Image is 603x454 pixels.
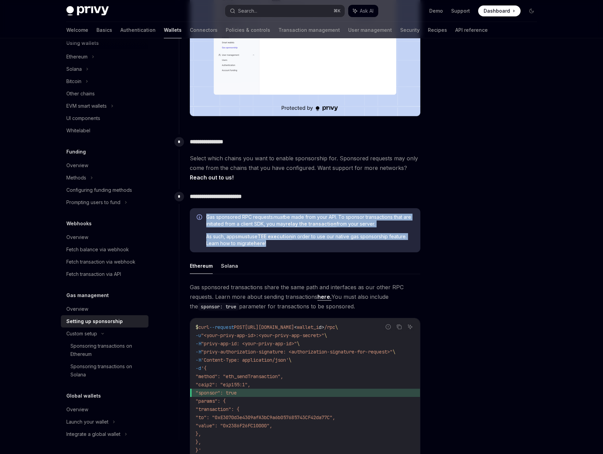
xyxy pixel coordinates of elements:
[393,349,395,355] span: \
[198,324,209,330] span: curl
[324,332,327,338] span: \
[61,184,148,196] a: Configuring funding methods
[196,332,201,338] span: -u
[66,330,97,338] div: Custom setup
[196,423,272,429] span: "value": "0x2386F26FC10000",
[289,357,291,363] span: \
[61,256,148,268] a: Fetch transaction via webhook
[66,114,100,122] div: UI components
[297,340,300,347] span: \
[206,233,414,247] span: As such, apps use in order to use our native gas sponsorship feature. Learn how to migrate !
[190,22,218,38] a: Connectors
[190,258,213,274] button: Ethereum
[164,22,182,38] a: Wallets
[319,324,322,330] span: d
[66,65,82,73] div: Solana
[66,219,92,228] h5: Webhooks
[206,214,414,227] span: Gas sponsored RPC requests be made from your API. To sponsor transactions that are initiated from...
[238,7,257,15] div: Search...
[61,243,148,256] a: Fetch balance via webhook
[201,357,289,363] span: 'Content-Type: application/json'
[196,390,237,396] span: "sponsor": true
[294,324,297,330] span: <
[196,373,283,379] span: "method": "eth_sendTransaction",
[66,305,88,313] div: Overview
[324,324,335,330] span: /rpc
[66,317,123,325] div: Setting up sponsorship
[286,221,337,227] a: relay the transaction
[70,342,144,358] div: Sponsoring transactions on Ethereum
[66,161,88,170] div: Overview
[348,22,392,38] a: User management
[196,431,201,437] span: },
[61,303,148,315] a: Overview
[66,245,129,254] div: Fetch balance via webhook
[66,148,86,156] h5: Funding
[61,403,148,416] a: Overview
[428,22,447,38] a: Recipes
[478,5,521,16] a: Dashboard
[197,214,204,221] svg: Info
[66,90,95,98] div: Other chains
[66,392,101,400] h5: Global wallets
[238,233,249,239] strong: must
[317,293,331,301] a: here.
[196,406,239,412] span: "transaction": {
[66,418,108,426] div: Launch your wallet
[258,233,292,240] a: TEE execution
[66,22,88,38] a: Welcome
[209,324,234,330] span: --request
[70,362,144,379] div: Sponsoring transactions on Solana
[61,360,148,381] a: Sponsoring transactions on Solana
[333,8,341,14] span: ⌘ K
[66,126,90,135] div: Whitelabel
[297,324,319,330] span: wallet_i
[322,324,324,330] span: >
[66,77,81,85] div: Bitcoin
[234,324,245,330] span: POST
[226,22,270,38] a: Policies & controls
[278,22,340,38] a: Transaction management
[221,258,238,274] button: Solana
[61,340,148,360] a: Sponsoring transactions on Ethereum
[273,214,284,220] em: must
[395,322,404,331] button: Copy the contents from the code block
[66,291,109,299] h5: Gas management
[196,414,335,420] span: "to": "0xE3070d3e4309afA3bC9a6b057685743CF42da77C",
[429,8,443,14] a: Demo
[384,322,393,331] button: Report incorrect code
[455,22,488,38] a: API reference
[451,8,470,14] a: Support
[66,53,88,61] div: Ethereum
[225,5,345,17] button: Search...⌘K
[245,324,294,330] span: [URL][DOMAIN_NAME]
[196,398,226,404] span: "params": {
[335,324,338,330] span: \
[61,268,148,280] a: Fetch transaction via API
[66,186,132,194] div: Configuring funding methods
[120,22,156,38] a: Authentication
[66,6,109,16] img: dark logo
[66,198,120,206] div: Prompting users to fund
[196,382,250,388] span: "caip2": "eip155:1",
[196,357,201,363] span: -H
[61,159,148,172] a: Overview
[190,153,420,182] span: Select which chains you want to enable sponsorship for. Sponsored requests may only come from the...
[406,322,415,331] button: Ask AI
[201,365,207,371] span: '{
[196,439,201,445] span: },
[254,240,265,246] a: here
[61,88,148,100] a: Other chains
[66,430,120,438] div: Integrate a global wallet
[201,332,324,338] span: "<your-privy-app-id>:<your-privy-app-secret>"
[198,303,239,310] code: sponsor: true
[196,349,201,355] span: -H
[96,22,112,38] a: Basics
[196,447,201,453] span: }'
[201,349,393,355] span: "privy-authorization-signature: <authorization-signature-for-request>"
[526,5,537,16] button: Toggle dark mode
[201,340,297,347] span: "privy-app-id: <your-privy-app-id>"
[484,8,510,14] span: Dashboard
[196,324,198,330] span: $
[66,258,135,266] div: Fetch transaction via webhook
